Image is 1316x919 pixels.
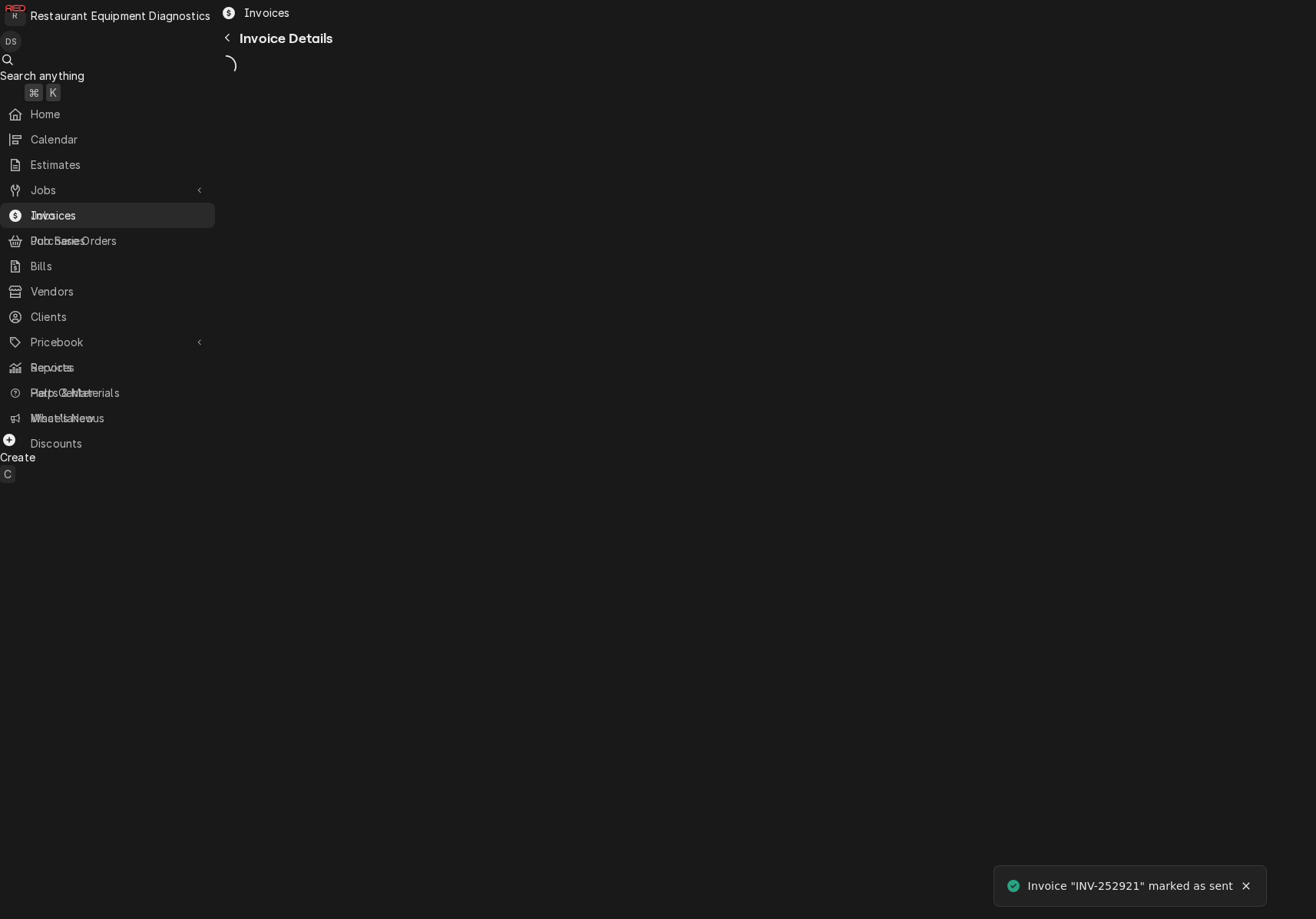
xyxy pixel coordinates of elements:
span: Help Center [31,385,206,401]
span: Clients [31,309,207,325]
div: Restaurant Equipment Diagnostics's Avatar [5,5,26,26]
span: What's New [31,410,206,426]
button: Navigate back [215,25,240,50]
span: Invoice Details [240,31,332,46]
span: Discounts [31,435,207,451]
span: Calendar [31,131,207,147]
span: ⌘ [28,84,39,101]
span: Loading... [215,53,236,79]
span: Purchase Orders [31,233,207,249]
div: Restaurant Equipment Diagnostics [31,8,210,24]
span: Invoices [244,5,289,21]
span: C [4,466,12,482]
span: Home [31,106,207,122]
span: Invoices [31,207,207,223]
span: Reports [31,359,207,375]
span: Pricebook [31,334,184,350]
span: Estimates [31,157,207,173]
span: Jobs [31,182,184,198]
span: K [50,84,57,101]
div: R [5,5,26,26]
div: Invoice "INV-252921" marked as sent [1028,878,1234,894]
span: Bills [31,258,207,274]
span: Vendors [31,283,207,299]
